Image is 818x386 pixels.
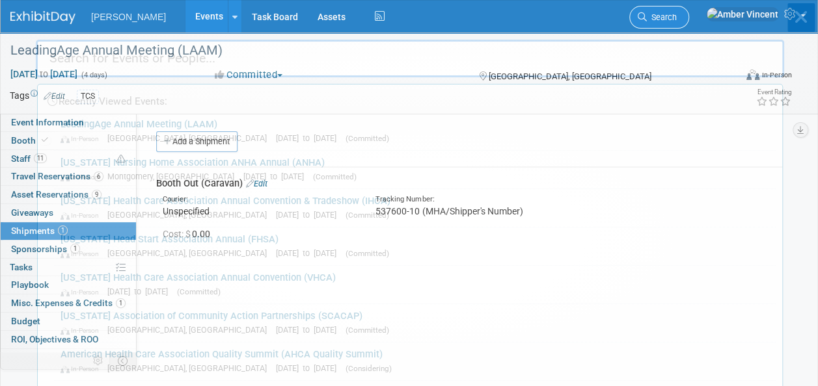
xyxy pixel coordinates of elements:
a: [US_STATE] Nursing Home Association ANHA Annual (ANHA) In-Person Montgomery, [GEOGRAPHIC_DATA] [D... [54,151,776,188]
span: In-Person [61,135,105,143]
a: [US_STATE] Health Care Association Annual Convention (VHCA) In-Person [DATE] to [DATE] (Committed) [54,266,776,303]
span: [GEOGRAPHIC_DATA], [GEOGRAPHIC_DATA] [107,133,273,143]
a: American Health Care Association Quality Summit (AHCA Quality Summit) In-Person [GEOGRAPHIC_DATA]... [54,342,776,380]
span: (Committed) [177,287,221,296]
span: (Committed) [346,249,389,258]
span: [GEOGRAPHIC_DATA], [GEOGRAPHIC_DATA] [107,248,273,258]
span: In-Person [61,326,105,335]
span: [DATE] to [DATE] [243,172,310,181]
span: In-Person [61,250,105,258]
span: [DATE] to [DATE] [276,325,343,335]
span: (Committed) [346,211,389,220]
span: [DATE] to [DATE] [107,287,174,296]
div: Recently Viewed Events: [44,84,776,112]
span: Montgomery, [GEOGRAPHIC_DATA] [107,172,241,181]
span: (Considering) [346,364,392,373]
span: [DATE] to [DATE] [276,133,343,143]
span: In-Person [61,211,105,220]
span: [GEOGRAPHIC_DATA], [GEOGRAPHIC_DATA] [107,210,273,220]
span: [DATE] to [DATE] [276,248,343,258]
span: (Committed) [346,134,389,143]
span: [DATE] to [DATE] [276,363,343,373]
a: [US_STATE] Health Care Association Annual Convention & Tradeshow (IHCA) In-Person [GEOGRAPHIC_DAT... [54,189,776,227]
span: In-Person [61,173,105,181]
span: In-Person [61,288,105,296]
input: Search for Events or People... [36,40,784,77]
span: [GEOGRAPHIC_DATA], [GEOGRAPHIC_DATA] [107,363,273,373]
span: [DATE] to [DATE] [276,210,343,220]
a: LeadingAge Annual Meeting (LAAM) In-Person [GEOGRAPHIC_DATA], [GEOGRAPHIC_DATA] [DATE] to [DATE] ... [54,112,776,150]
span: (Committed) [313,172,357,181]
span: [GEOGRAPHIC_DATA], [GEOGRAPHIC_DATA] [107,325,273,335]
span: In-Person [61,365,105,373]
a: [US_STATE] Head Start Association Annual (FHSA) In-Person [GEOGRAPHIC_DATA], [GEOGRAPHIC_DATA] [D... [54,227,776,265]
span: (Committed) [346,326,389,335]
a: [US_STATE] Association of Community Action Partnerships (SCACAP) In-Person [GEOGRAPHIC_DATA], [GE... [54,304,776,342]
